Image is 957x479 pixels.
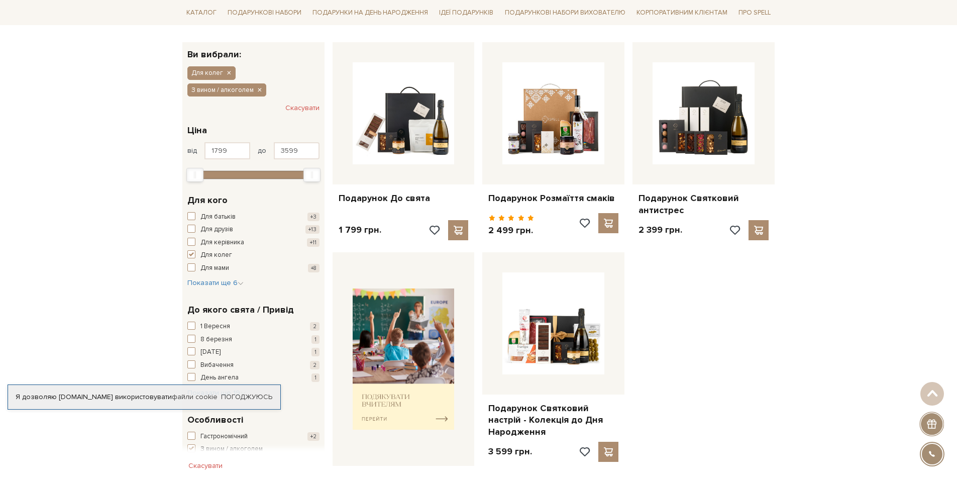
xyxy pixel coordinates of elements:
[200,347,221,357] span: [DATE]
[339,224,381,236] p: 1 799 грн.
[187,263,320,273] button: Для мами +8
[303,168,321,182] div: Max
[200,225,233,235] span: Для друзів
[182,5,221,21] a: Каталог
[285,100,320,116] button: Скасувати
[311,373,320,382] span: 1
[200,322,230,332] span: 1 Вересня
[187,322,320,332] button: 1 Вересня 2
[200,263,229,273] span: Для мами
[488,193,618,204] a: Подарунок Розмаїття смаків
[187,278,244,287] span: Показати ще 6
[187,83,266,97] button: З вином / алкоголем
[200,335,232,345] span: 8 березня
[307,238,320,247] span: +11
[187,278,244,288] button: Показати ще 6
[639,224,682,236] p: 2 399 грн.
[224,5,305,21] a: Подарункові набори
[308,5,432,21] a: Подарунки на День народження
[501,4,629,21] a: Подарункові набори вихователю
[187,347,320,357] button: [DATE] 1
[488,225,534,236] p: 2 499 грн.
[307,213,320,221] span: +3
[8,393,280,402] div: Я дозволяю [DOMAIN_NAME] використовувати
[200,444,263,454] span: З вином / алкоголем
[274,142,320,159] input: Ціна
[187,303,294,317] span: До якого свята / Привід
[200,432,248,442] span: Гастрономічний
[191,85,254,94] span: З вином / алкоголем
[187,373,320,383] button: День ангела 1
[305,225,320,234] span: +13
[187,66,236,79] button: Для колег
[204,142,250,159] input: Ціна
[200,250,232,260] span: Для колег
[307,432,320,441] span: +2
[200,212,236,222] span: Для батьків
[488,446,532,457] p: 3 599 грн.
[187,225,320,235] button: Для друзів +13
[488,403,618,438] a: Подарунок Святковий настрій - Колекція до Дня Народження
[187,444,320,454] button: З вином / алкоголем
[187,124,207,137] span: Ціна
[353,289,455,430] img: banner
[187,413,243,427] span: Особливості
[435,5,497,21] a: Ідеї подарунків
[200,360,234,370] span: Вибачення
[632,4,731,21] a: Корпоративним клієнтам
[311,335,320,344] span: 1
[258,146,266,155] span: до
[310,361,320,369] span: 2
[187,250,320,260] button: Для колег
[172,393,218,401] a: файли cookie
[187,146,197,155] span: від
[187,360,320,370] button: Вибачення 2
[187,194,228,207] span: Для кого
[187,432,320,442] button: Гастрономічний +2
[187,238,320,248] button: Для керівника +11
[734,5,775,21] a: Про Spell
[200,238,244,248] span: Для керівника
[191,68,223,77] span: Для колег
[182,42,325,59] div: Ви вибрали:
[182,458,229,474] button: Скасувати
[186,168,203,182] div: Min
[339,193,469,204] a: Подарунок До свята
[200,373,239,383] span: День ангела
[187,335,320,345] button: 8 березня 1
[221,393,272,402] a: Погоджуюсь
[311,348,320,356] span: 1
[310,322,320,331] span: 2
[187,212,320,222] button: Для батьків +3
[639,193,769,216] a: Подарунок Святковий антистрес
[308,264,320,272] span: +8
